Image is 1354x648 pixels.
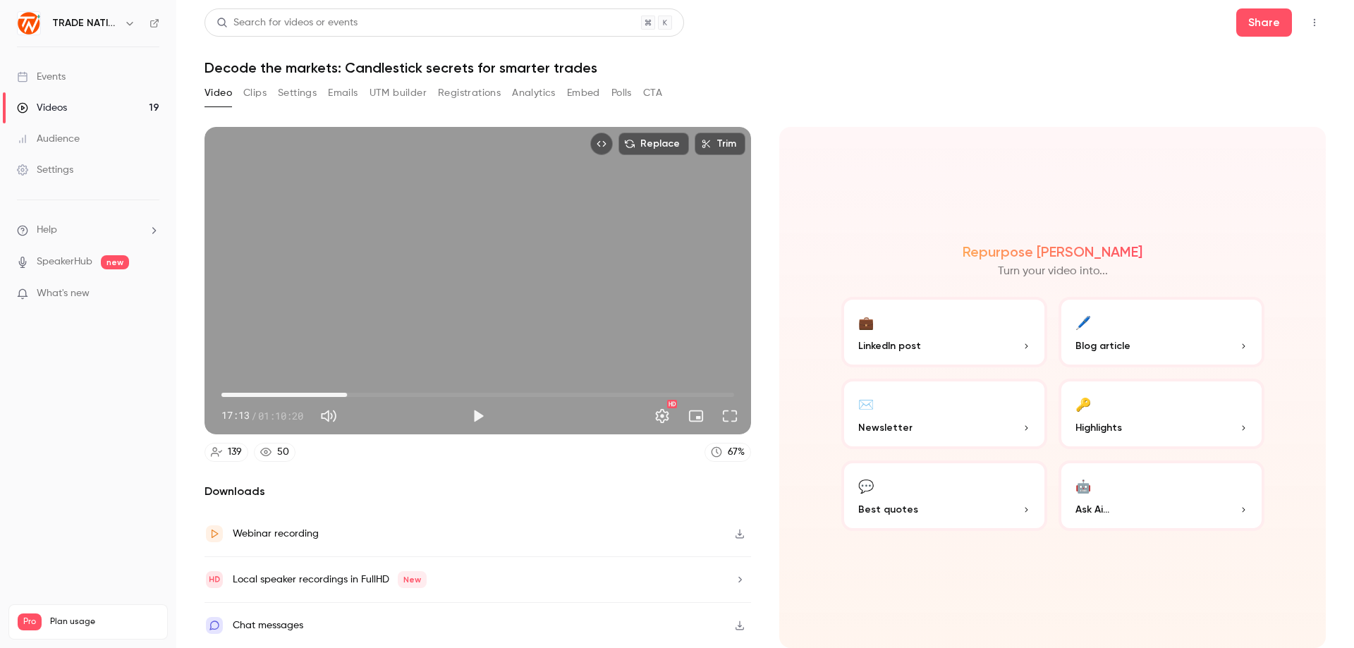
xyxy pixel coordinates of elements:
button: UTM builder [370,82,427,104]
button: Play [464,402,492,430]
a: 50 [254,443,295,462]
button: CTA [643,82,662,104]
span: LinkedIn post [858,338,921,353]
span: Highlights [1075,420,1122,435]
div: 💬 [858,475,874,496]
button: Polls [611,82,632,104]
iframe: Noticeable Trigger [142,288,159,300]
span: new [101,255,129,269]
span: Ask Ai... [1075,502,1109,517]
div: 67 % [728,445,745,460]
div: 17:13 [221,408,303,423]
button: Trim [695,133,745,155]
div: Local speaker recordings in FullHD [233,571,427,588]
span: Pro [18,613,42,630]
a: 67% [705,443,751,462]
button: Embed video [590,133,613,155]
div: 💼 [858,311,874,333]
li: help-dropdown-opener [17,223,159,238]
img: TRADE NATION [18,12,40,35]
h2: Downloads [205,483,751,500]
a: SpeakerHub [37,255,92,269]
span: Newsletter [858,420,913,435]
div: Chat messages [233,617,303,634]
span: Help [37,223,57,238]
h2: Repurpose [PERSON_NAME] [963,243,1142,260]
button: Replace [618,133,689,155]
span: 17:13 [221,408,250,423]
span: Plan usage [50,616,159,628]
button: Turn on miniplayer [682,402,710,430]
button: 💬Best quotes [841,460,1047,531]
button: Mute [315,402,343,430]
button: Top Bar Actions [1303,11,1326,34]
div: Webinar recording [233,525,319,542]
span: Blog article [1075,338,1130,353]
div: 139 [228,445,242,460]
button: Emails [328,82,358,104]
button: ✉️Newsletter [841,379,1047,449]
button: 🔑Highlights [1059,379,1264,449]
div: Settings [17,163,73,177]
button: Embed [567,82,600,104]
button: Clips [243,82,267,104]
h1: Decode the markets: Candlestick secrets for smarter trades [205,59,1326,76]
div: HD [667,400,677,408]
span: New [398,571,427,588]
div: Videos [17,101,67,115]
p: Turn your video into... [998,263,1108,280]
div: Audience [17,132,80,146]
button: Settings [648,402,676,430]
div: Events [17,70,66,84]
button: Full screen [716,402,744,430]
button: Share [1236,8,1292,37]
div: ✉️ [858,393,874,415]
div: Search for videos or events [216,16,358,30]
button: Analytics [512,82,556,104]
span: Best quotes [858,502,918,517]
a: 139 [205,443,248,462]
button: 🖊️Blog article [1059,297,1264,367]
div: 50 [277,445,289,460]
div: 🤖 [1075,475,1091,496]
button: 🤖Ask Ai... [1059,460,1264,531]
div: 🔑 [1075,393,1091,415]
div: 🖊️ [1075,311,1091,333]
span: 01:10:20 [258,408,303,423]
span: / [251,408,257,423]
button: 💼LinkedIn post [841,297,1047,367]
span: What's new [37,286,90,301]
button: Video [205,82,232,104]
button: Registrations [438,82,501,104]
button: Settings [278,82,317,104]
h6: TRADE NATION [52,16,118,30]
